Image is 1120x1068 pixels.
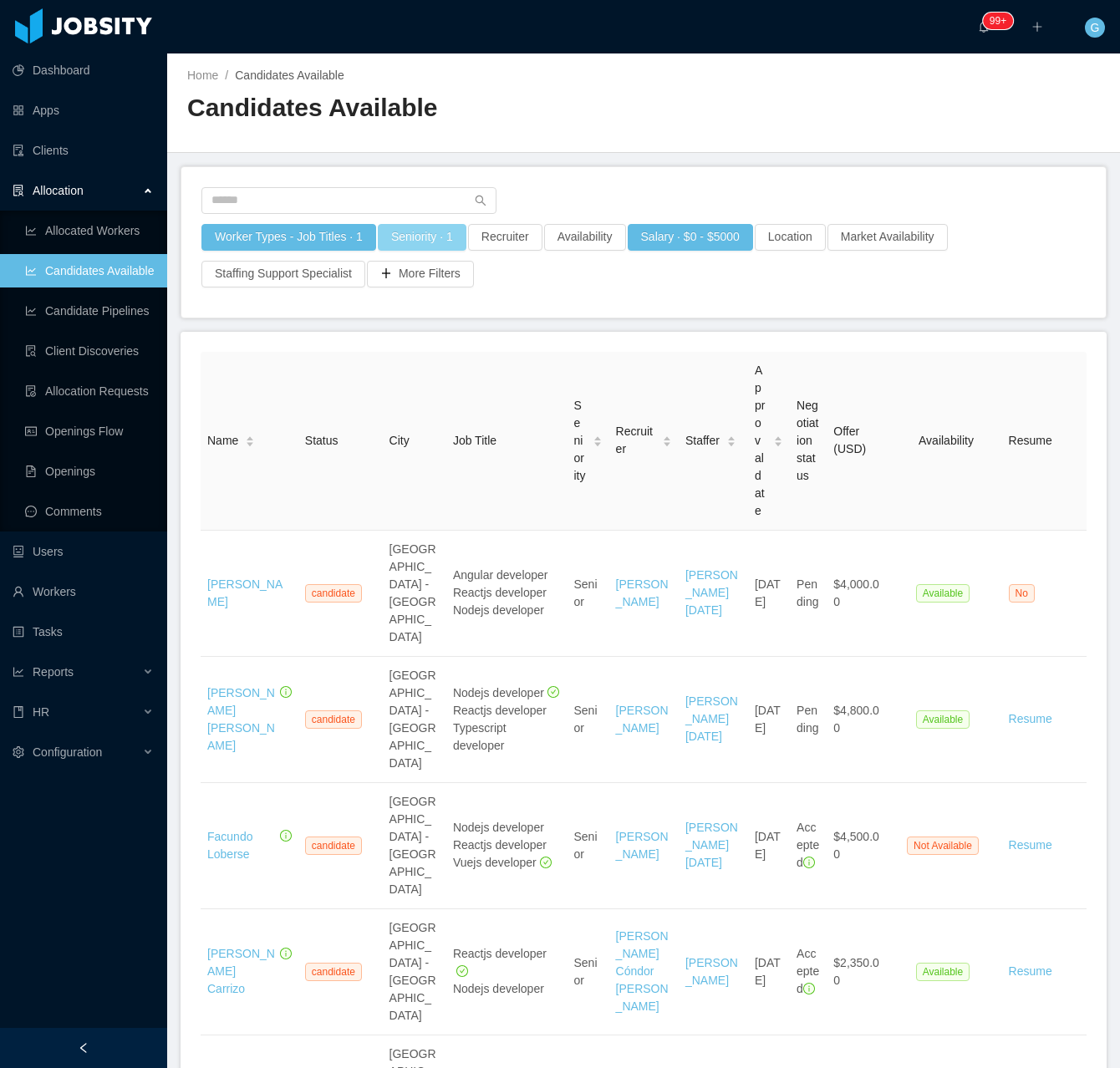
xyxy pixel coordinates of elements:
[685,432,720,450] span: Staffer
[593,434,602,439] i: icon: caret-up
[616,830,669,861] a: [PERSON_NAME]
[748,531,790,657] td: [DATE]
[453,964,468,978] a: icon: check-circle
[453,704,547,717] span: Reactjs developer
[1009,837,1052,854] a: Resume
[833,830,879,861] span: $4,500.00
[207,947,275,995] a: [PERSON_NAME] Carrizo
[25,294,154,328] a: icon: line-chartCandidate Pipelines
[280,686,292,698] i: icon: info-circle
[726,434,736,439] i: icon: caret-up
[916,584,970,603] span: Available
[383,909,446,1035] td: [GEOGRAPHIC_DATA] - [GEOGRAPHIC_DATA]
[662,440,671,445] i: icon: caret-down
[25,414,154,448] a: icon: idcardOpenings Flow
[207,432,238,450] span: Name
[755,362,766,520] span: Approval date
[568,657,609,783] td: Senior
[593,434,603,445] div: Sort
[544,686,559,699] a: icon: check-circle
[1031,21,1043,33] i: icon: plus
[1009,710,1052,728] a: Resume
[1091,18,1100,38] span: G
[803,857,815,868] i: icon: info-circle
[475,195,486,206] i: icon: search
[797,821,819,869] span: Accepted
[13,134,154,167] a: icon: auditClients
[919,434,974,447] span: Availability
[790,531,827,657] td: Pending
[755,224,826,251] button: Location
[628,224,753,251] button: Salary · $0 - $5000
[207,686,275,752] a: [PERSON_NAME] [PERSON_NAME]
[235,69,344,82] span: Candidates Available
[907,837,979,855] span: Not Available
[568,909,609,1035] td: Senior
[983,13,1013,29] sup: 220
[246,434,255,439] i: icon: caret-up
[25,334,154,368] a: icon: file-searchClient Discoveries
[797,947,819,995] span: Accepted
[568,783,609,909] td: Senior
[305,434,339,447] span: Status
[797,399,818,482] span: Negotiation status
[916,710,970,729] span: Available
[803,983,815,994] i: icon: info-circle
[453,856,552,869] span: Vuejs developer
[201,224,376,251] button: Worker Types - Job Titles · 1
[453,947,547,978] span: Reactjs developer
[748,783,790,909] td: [DATE]
[25,374,154,408] a: icon: file-doneAllocation Requests
[378,224,466,251] button: Seniority · 1
[568,531,609,657] td: Senior
[833,956,879,987] span: $2,350.00
[33,184,84,197] span: Allocation
[547,686,559,698] i: icon: check-circle
[25,214,154,247] a: icon: line-chartAllocated Workers
[245,434,255,445] div: Sort
[305,584,362,603] span: candidate
[1009,963,1052,980] a: Resume
[748,909,790,1035] td: [DATE]
[383,657,446,783] td: [GEOGRAPHIC_DATA] - [GEOGRAPHIC_DATA]
[468,224,542,251] button: Recruiter
[383,531,446,657] td: [GEOGRAPHIC_DATA] - [GEOGRAPHIC_DATA]
[453,838,547,852] span: Reactjs developer
[616,423,655,458] span: Recruiter
[207,577,283,608] a: [PERSON_NAME]
[13,615,154,648] a: icon: profileTasks
[367,261,474,287] button: icon: plusMore Filters
[453,603,544,617] span: Nodejs developer
[978,21,990,33] i: icon: bell
[246,440,255,445] i: icon: caret-down
[544,224,626,251] button: Availability
[13,94,154,127] a: icon: appstoreApps
[389,434,410,447] span: City
[685,956,738,987] a: [PERSON_NAME]
[540,857,552,868] i: icon: check-circle
[305,963,362,981] span: candidate
[13,706,24,718] i: icon: book
[453,721,507,752] span: Typescript developer
[774,434,783,439] i: icon: caret-up
[773,434,783,445] div: Sort
[537,856,552,869] a: icon: check-circle
[685,694,738,743] a: [PERSON_NAME][DATE]
[305,837,362,855] span: candidate
[13,535,154,568] a: icon: robotUsers
[833,577,879,608] span: $4,000.00
[453,434,496,447] span: Job Title
[833,425,866,455] span: Offer (USD)
[453,568,548,582] span: Angular developer
[616,929,669,1013] a: [PERSON_NAME] Cóndor [PERSON_NAME]
[593,440,602,445] i: icon: caret-down
[33,665,74,679] span: Reports
[13,53,154,87] a: icon: pie-chartDashboard
[13,666,24,678] i: icon: line-chart
[1009,584,1035,603] span: No
[13,575,154,608] a: icon: userWorkers
[187,91,644,125] h2: Candidates Available
[916,963,970,981] span: Available
[662,434,672,445] div: Sort
[662,434,671,439] i: icon: caret-up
